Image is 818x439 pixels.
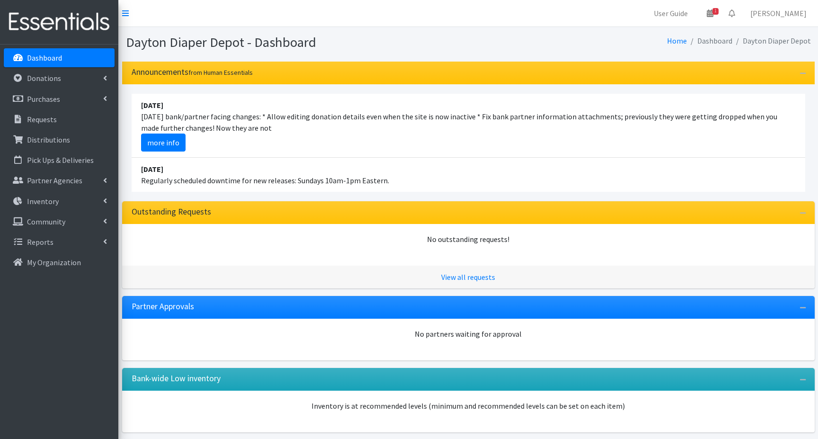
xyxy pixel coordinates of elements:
h3: Partner Approvals [132,302,194,312]
strong: [DATE] [141,100,163,110]
a: Purchases [4,90,115,108]
a: [PERSON_NAME] [743,4,814,23]
h1: Dayton Diaper Depot - Dashboard [126,34,465,51]
div: No outstanding requests! [132,233,805,245]
a: View all requests [441,272,495,282]
a: My Organization [4,253,115,272]
p: Dashboard [27,53,62,63]
h3: Announcements [132,67,253,77]
a: Distributions [4,130,115,149]
p: Inventory [27,197,59,206]
p: Distributions [27,135,70,144]
a: 1 [699,4,721,23]
li: Dayton Diaper Depot [732,34,811,48]
p: Inventory is at recommended levels (minimum and recommended levels can be set on each item) [132,400,805,412]
a: more info [141,134,186,152]
p: Requests [27,115,57,124]
h3: Bank-wide Low inventory [132,374,221,384]
p: Partner Agencies [27,176,82,185]
li: [DATE] bank/partner facing changes: * Allow editing donation details even when the site is now in... [132,94,805,158]
h3: Outstanding Requests [132,207,211,217]
span: 1 [712,8,719,15]
li: Dashboard [687,34,732,48]
a: Pick Ups & Deliveries [4,151,115,170]
a: Reports [4,233,115,251]
small: from Human Essentials [188,68,253,77]
div: No partners waiting for approval [132,328,805,340]
a: Home [667,36,687,45]
p: Reports [27,237,53,247]
li: Regularly scheduled downtime for new releases: Sundays 10am-1pm Eastern. [132,158,805,192]
a: Requests [4,110,115,129]
p: My Organization [27,258,81,267]
p: Donations [27,73,61,83]
a: Community [4,212,115,231]
strong: [DATE] [141,164,163,174]
p: Community [27,217,65,226]
a: Inventory [4,192,115,211]
a: User Guide [646,4,695,23]
img: HumanEssentials [4,6,115,38]
p: Purchases [27,94,60,104]
a: Partner Agencies [4,171,115,190]
a: Donations [4,69,115,88]
a: Dashboard [4,48,115,67]
p: Pick Ups & Deliveries [27,155,94,165]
